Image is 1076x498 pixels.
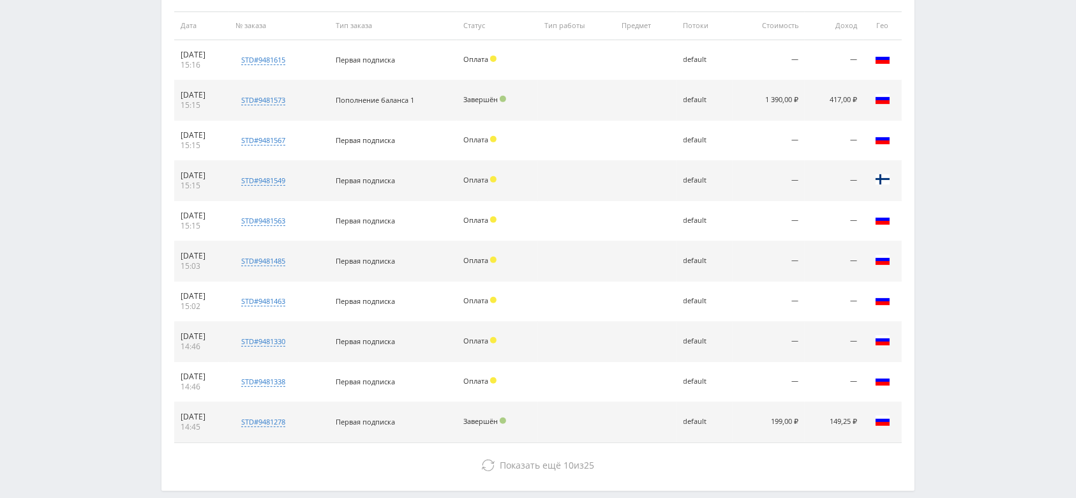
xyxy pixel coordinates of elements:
[805,362,863,402] td: —
[684,96,727,104] div: default
[336,256,395,266] span: Первая подписка
[241,417,285,427] div: std#9481278
[684,418,727,426] div: default
[875,132,890,147] img: rus.png
[463,255,488,265] span: Оплата
[875,172,890,187] img: fin.png
[564,459,574,471] span: 10
[684,257,727,265] div: default
[805,322,863,362] td: —
[677,11,733,40] th: Потоки
[863,11,902,40] th: Гео
[181,301,223,312] div: 15:02
[336,296,395,306] span: Первая подписка
[181,90,223,100] div: [DATE]
[875,292,890,308] img: rus.png
[805,161,863,201] td: —
[500,418,506,424] span: Подтвержден
[805,80,863,121] td: 417,00 ₽
[181,291,223,301] div: [DATE]
[241,336,285,347] div: std#9481330
[181,412,223,422] div: [DATE]
[181,331,223,342] div: [DATE]
[336,377,395,386] span: Первая подписка
[463,94,498,104] span: Завершён
[336,417,395,426] span: Первая подписка
[490,216,497,223] span: Холд
[805,40,863,80] td: —
[241,135,285,146] div: std#9481567
[733,322,805,362] td: —
[181,100,223,110] div: 15:15
[684,56,727,64] div: default
[181,342,223,352] div: 14:46
[684,176,727,185] div: default
[684,136,727,144] div: default
[463,416,498,426] span: Завершён
[336,216,395,225] span: Первая подписка
[490,257,497,263] span: Холд
[875,252,890,268] img: rus.png
[538,11,615,40] th: Тип работы
[805,402,863,442] td: 149,25 ₽
[615,11,676,40] th: Предмет
[241,55,285,65] div: std#9481615
[733,161,805,201] td: —
[490,337,497,343] span: Холд
[241,256,285,266] div: std#9481485
[241,377,285,387] div: std#9481338
[336,95,414,105] span: Пополнение баланса 1
[875,373,890,388] img: rus.png
[463,175,488,185] span: Оплата
[181,181,223,191] div: 15:15
[733,201,805,241] td: —
[241,216,285,226] div: std#9481563
[181,382,223,392] div: 14:46
[684,297,727,305] div: default
[733,282,805,322] td: —
[463,215,488,225] span: Оплата
[174,11,229,40] th: Дата
[490,297,497,303] span: Холд
[181,140,223,151] div: 15:15
[805,121,863,161] td: —
[500,459,562,471] span: Показать ещё
[875,51,890,66] img: rus.png
[733,241,805,282] td: —
[181,50,223,60] div: [DATE]
[241,296,285,306] div: std#9481463
[463,296,488,305] span: Оплата
[463,336,488,345] span: Оплата
[181,130,223,140] div: [DATE]
[463,135,488,144] span: Оплата
[181,422,223,432] div: 14:45
[181,211,223,221] div: [DATE]
[875,212,890,227] img: rus.png
[241,95,285,105] div: std#9481573
[500,96,506,102] span: Подтвержден
[229,11,329,40] th: № заказа
[805,201,863,241] td: —
[733,402,805,442] td: 199,00 ₽
[805,11,863,40] th: Доход
[684,216,727,225] div: default
[181,60,223,70] div: 15:16
[336,55,395,64] span: Первая подписка
[805,241,863,282] td: —
[181,221,223,231] div: 15:15
[875,333,890,348] img: rus.png
[336,176,395,185] span: Первая подписка
[336,135,395,145] span: Первая подписка
[457,11,538,40] th: Статус
[490,377,497,384] span: Холд
[181,372,223,382] div: [DATE]
[490,176,497,183] span: Холд
[805,282,863,322] td: —
[241,176,285,186] div: std#9481549
[684,377,727,386] div: default
[463,376,488,386] span: Оплата
[174,453,902,478] button: Показать ещё 10из25
[733,121,805,161] td: —
[733,40,805,80] td: —
[585,459,595,471] span: 25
